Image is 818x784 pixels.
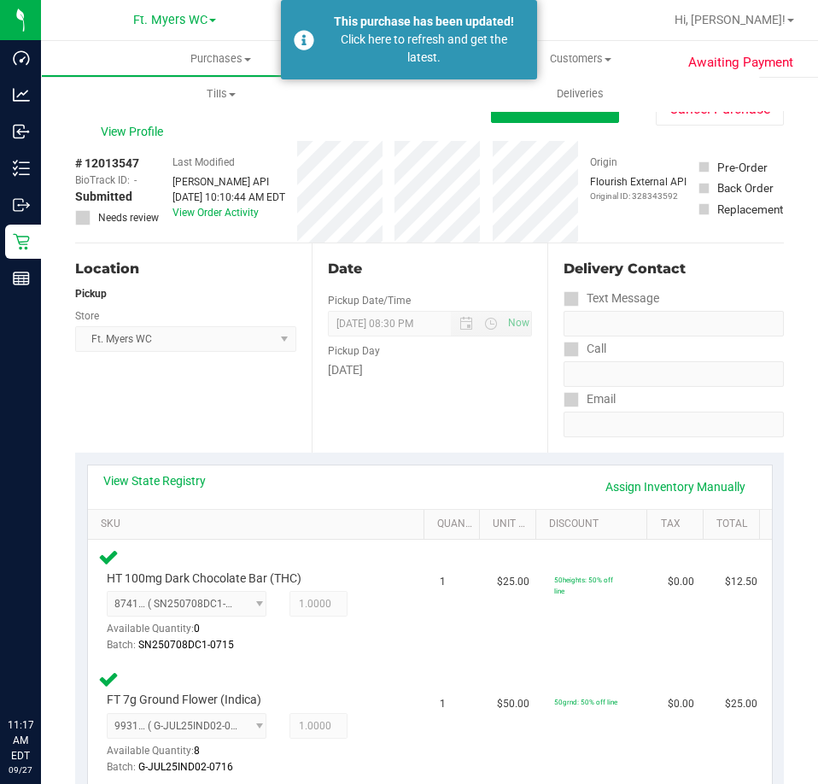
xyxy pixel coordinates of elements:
span: Purchases [42,51,400,67]
div: Location [75,259,296,279]
iframe: Resource center unread badge [50,645,71,665]
span: 50grnd: 50% off line [554,698,617,706]
span: Hi, [PERSON_NAME]! [675,13,786,26]
a: Total [716,518,752,531]
inline-svg: Retail [13,233,30,250]
label: Store [75,308,99,324]
strong: Pickup [75,288,107,300]
span: 0 [194,623,200,635]
span: Tills [42,86,400,102]
label: Origin [590,155,617,170]
span: SN250708DC1-0715 [138,639,234,651]
span: BioTrack ID: [75,173,130,188]
label: Pickup Date/Time [328,293,411,308]
a: Purchases [41,41,400,77]
span: Needs review [98,210,159,225]
span: View Profile [101,123,169,141]
span: Submitted [75,188,132,206]
span: Customers [401,51,759,67]
p: Original ID: 328343592 [590,190,687,202]
label: Call [564,336,606,361]
p: 11:17 AM EDT [8,717,33,764]
span: $12.50 [725,574,757,590]
span: $25.00 [725,696,757,712]
span: Batch: [107,639,136,651]
label: Email [564,387,616,412]
span: Batch: [107,761,136,773]
a: Tax [661,518,697,531]
a: Tills [41,76,400,112]
span: FT 7g Ground Flower (Indica) [107,692,261,708]
span: G-JUL25IND02-0716 [138,761,233,773]
div: Delivery Contact [564,259,784,279]
div: This purchase has been updated! [324,13,524,31]
label: Last Modified [172,155,235,170]
iframe: Resource center [17,647,68,699]
div: Pre-Order [717,159,768,176]
a: Discount [549,518,640,531]
span: $25.00 [497,574,529,590]
span: - [134,173,137,188]
div: Date [328,259,533,279]
div: Click here to refresh and get the latest. [324,31,524,67]
a: SKU [101,518,417,531]
span: $50.00 [497,696,529,712]
div: Available Quantity: [107,617,276,650]
input: Format: (999) 999-9999 [564,311,784,336]
a: Quantity [437,518,473,531]
a: View Order Activity [172,207,259,219]
inline-svg: Inbound [13,123,30,140]
div: Back Order [717,179,774,196]
inline-svg: Analytics [13,86,30,103]
div: [DATE] [328,361,533,379]
a: Customers [400,41,760,77]
input: Format: (999) 999-9999 [564,361,784,387]
div: Flourish External API [590,174,687,202]
span: HT 100mg Dark Chocolate Bar (THC) [107,570,301,587]
span: $0.00 [668,574,694,590]
p: 09/27 [8,764,33,776]
span: Deliveries [534,86,627,102]
a: Assign Inventory Manually [594,472,757,501]
span: # 12013547 [75,155,139,173]
a: Unit Price [493,518,529,531]
inline-svg: Reports [13,270,30,287]
span: $0.00 [668,696,694,712]
span: Ft. Myers WC [133,13,207,27]
div: [PERSON_NAME] API [172,174,285,190]
span: 8 [194,745,200,757]
a: View State Registry [103,472,206,489]
div: [DATE] 10:10:44 AM EDT [172,190,285,205]
span: 1 [440,574,446,590]
span: 50heights: 50% off line [554,576,613,595]
div: Available Quantity: [107,739,276,772]
label: Pickup Day [328,343,380,359]
inline-svg: Inventory [13,160,30,177]
label: Text Message [564,286,659,311]
span: 1 [440,696,446,712]
inline-svg: Dashboard [13,50,30,67]
div: Replacement [717,201,783,218]
inline-svg: Outbound [13,196,30,214]
span: Awaiting Payment [688,53,793,73]
a: Deliveries [400,76,760,112]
